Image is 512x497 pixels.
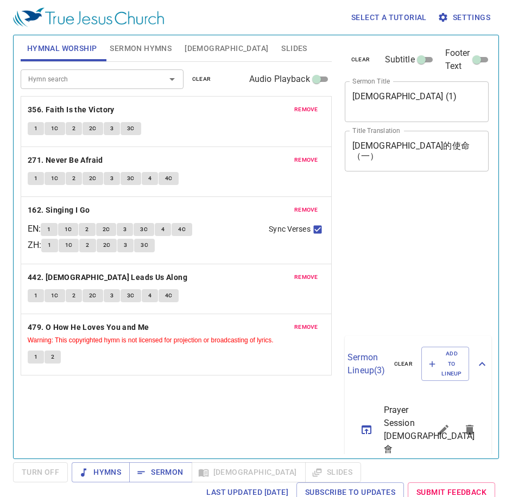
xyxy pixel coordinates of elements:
[134,239,155,252] button: 3C
[428,349,462,379] span: Add to Lineup
[45,122,65,135] button: 1C
[47,225,50,234] span: 1
[288,271,325,284] button: remove
[34,291,37,301] span: 1
[269,224,310,235] span: Sync Verses
[121,122,141,135] button: 3C
[172,223,192,236] button: 4C
[159,289,179,302] button: 4C
[28,321,151,334] button: 479. O How He Loves You and Me
[28,289,44,302] button: 1
[110,174,113,183] span: 3
[72,174,75,183] span: 2
[80,466,121,479] span: Hymns
[345,336,491,392] div: Sermon Lineup(3)clearAdd to Lineup
[28,103,115,117] b: 356. Faith Is the Victory
[110,124,113,133] span: 3
[51,352,54,362] span: 2
[117,239,134,252] button: 3
[89,291,97,301] span: 2C
[27,42,97,55] span: Hymnal Worship
[83,122,103,135] button: 2C
[121,172,141,185] button: 3C
[351,11,427,24] span: Select a tutorial
[294,155,318,165] span: remove
[288,203,325,216] button: remove
[165,291,173,301] span: 4C
[51,124,59,133] span: 1C
[34,174,37,183] span: 1
[58,223,79,236] button: 1C
[138,466,183,479] span: Sermon
[41,223,57,236] button: 1
[28,239,41,252] p: ZH :
[104,289,120,302] button: 3
[110,42,172,55] span: Sermon Hymns
[294,272,318,282] span: remove
[141,240,148,250] span: 3C
[445,47,470,73] span: Footer Text
[347,8,431,28] button: Select a tutorial
[34,124,37,133] span: 1
[28,222,41,235] p: EN :
[45,172,65,185] button: 1C
[28,122,44,135] button: 1
[79,223,95,236] button: 2
[148,291,151,301] span: 4
[89,124,97,133] span: 2C
[86,240,89,250] span: 2
[288,321,325,334] button: remove
[28,203,90,217] b: 162. Singing I Go
[121,289,141,302] button: 3C
[129,462,192,482] button: Sermon
[65,240,73,250] span: 1C
[97,239,117,252] button: 2C
[104,122,120,135] button: 3
[421,347,469,381] button: Add to Lineup
[124,240,127,250] span: 3
[352,141,482,161] textarea: [DEMOGRAPHIC_DATA]的使命（一）
[28,271,189,284] button: 442. [DEMOGRAPHIC_DATA] Leads Us Along
[28,336,274,344] small: Warning: This copyrighted hymn is not licensed for projection or broadcasting of lyrics.
[388,358,420,371] button: clear
[385,53,415,66] span: Subtitle
[79,239,96,252] button: 2
[155,223,171,236] button: 4
[13,8,164,27] img: True Jesus Church
[89,174,97,183] span: 2C
[104,172,120,185] button: 3
[28,172,44,185] button: 1
[66,172,82,185] button: 2
[28,154,105,167] button: 271. Never Be Afraid
[384,404,404,456] span: Prayer Session [DEMOGRAPHIC_DATA]會
[83,172,103,185] button: 2C
[186,73,218,86] button: clear
[142,172,158,185] button: 4
[45,289,65,302] button: 1C
[66,289,82,302] button: 2
[117,223,133,236] button: 3
[165,174,173,183] span: 4C
[34,352,37,362] span: 1
[51,291,59,301] span: 1C
[41,239,58,252] button: 1
[127,291,135,301] span: 3C
[110,291,113,301] span: 3
[351,55,370,65] span: clear
[294,205,318,215] span: remove
[294,322,318,332] span: remove
[28,321,149,334] b: 479. O How He Loves You and Me
[288,103,325,116] button: remove
[72,291,75,301] span: 2
[352,91,482,112] textarea: [DEMOGRAPHIC_DATA] (1)
[45,351,61,364] button: 2
[51,174,59,183] span: 1C
[394,359,413,369] span: clear
[140,225,148,234] span: 3C
[66,122,82,135] button: 2
[123,225,127,234] span: 3
[72,462,130,482] button: Hymns
[103,225,110,234] span: 2C
[28,203,92,217] button: 162. Singing I Go
[249,73,310,86] span: Audio Playback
